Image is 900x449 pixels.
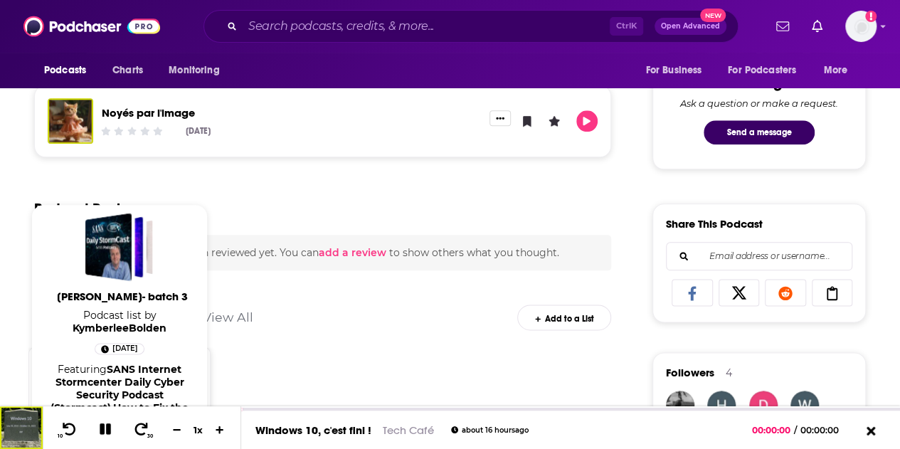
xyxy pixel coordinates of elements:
[666,217,763,231] h3: Share This Podcast
[489,110,511,126] button: Show More Button
[845,11,877,42] img: User Profile
[680,97,838,109] div: Ask a question or make a request.
[112,342,138,356] span: [DATE]
[58,433,63,439] span: 10
[655,18,726,35] button: Open AdvancedNew
[147,433,153,439] span: 30
[865,11,877,22] svg: Add a profile image
[752,425,794,435] span: 00:00:00
[103,57,152,84] a: Charts
[451,426,529,434] div: about 16 hours ago
[726,366,732,379] div: 4
[51,363,184,414] a: SANS Internet Stormcenter Daily Cyber Security Podcast (Stormcast)
[666,242,852,270] div: Search followers
[111,401,113,414] span: ,
[719,57,817,84] button: open menu
[319,245,386,260] button: add a review
[55,421,82,439] button: 10
[46,363,194,440] div: Featuring and 36 others
[243,15,610,38] input: Search podcasts, credits, & more...
[719,279,760,306] a: Share on X/Twitter
[34,57,105,84] button: open menu
[43,290,202,303] span: [PERSON_NAME]- batch 3
[666,366,714,379] span: Followers
[700,9,726,22] span: New
[517,110,538,132] button: Bookmark Episode
[43,290,202,309] a: [PERSON_NAME]- batch 3
[771,14,795,38] a: Show notifications dropdown
[749,391,778,419] img: dante.graham.thomas
[203,10,738,43] div: Search podcasts, credits, & more...
[845,11,877,42] span: Logged in as ABolliger
[824,60,848,80] span: More
[40,309,199,334] span: Podcast list by
[169,60,219,80] span: Monitoring
[255,423,371,437] a: Windows 10, c'est fini !
[797,425,853,435] span: 00:00:00
[23,13,160,40] img: Podchaser - Follow, Share and Rate Podcasts
[576,110,598,132] button: Play
[790,391,819,419] img: weedloversusa
[544,110,565,132] button: Leave a Rating
[645,60,702,80] span: For Business
[86,246,559,259] span: This podcast hasn't been reviewed yet. You can to show others what you thought.
[186,424,211,435] div: 1 x
[186,126,211,136] div: [DATE]
[203,310,253,324] a: View All
[71,401,189,427] a: How to Fix the Internet
[814,57,866,84] button: open menu
[48,98,93,144] img: Noyés par l'image
[159,57,238,84] button: open menu
[678,243,840,270] input: Email address or username...
[765,279,806,306] a: Share on Reddit
[102,106,195,120] a: Noyés par l'image
[728,60,796,80] span: For Podcasters
[806,14,828,38] a: Show notifications dropdown
[44,60,86,80] span: Podcasts
[129,421,156,439] button: 30
[635,57,719,84] button: open menu
[95,343,144,354] a: Jul 2nd, 2025
[610,17,643,36] span: Ctrl K
[704,120,815,144] button: Send a message
[85,213,154,281] a: Greg Davis- batch 3
[666,391,694,419] img: YounaL
[517,305,610,329] div: Add to a List
[73,322,166,334] a: KymberleeBolden
[707,391,736,419] img: H3RV3_6U160Z
[845,11,877,42] button: Show profile menu
[112,60,143,80] span: Charts
[100,125,164,136] div: Community Rating: 0 out of 5
[661,23,720,30] span: Open Advanced
[383,423,434,437] a: Tech Café
[794,425,797,435] span: /
[672,279,713,306] a: Share on Facebook
[812,279,853,306] a: Copy Link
